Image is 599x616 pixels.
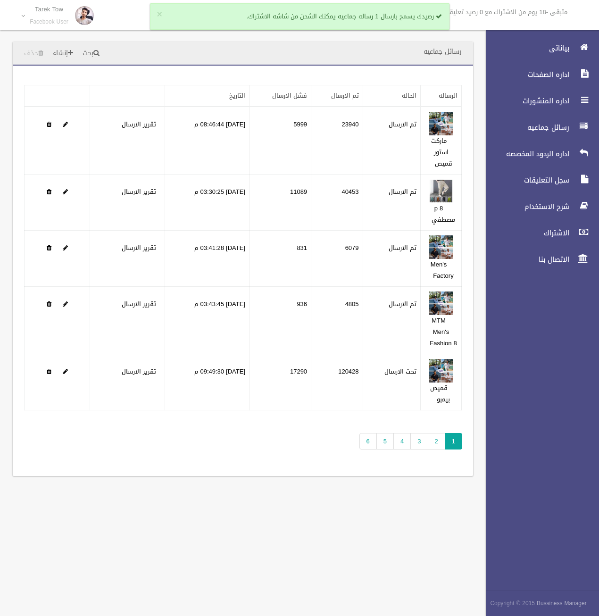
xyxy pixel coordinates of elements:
a: سجل التعليقات [478,170,599,191]
span: اداره الردود المخصصه [478,149,572,158]
td: 6079 [311,231,363,287]
div: رصيدك يسمح بارسال 1 رساله جماعيه يمكنك الشحن من شاشه الاشتراك. [150,3,449,30]
td: [DATE] 09:49:30 م [165,354,249,410]
a: تم الارسال [331,90,359,101]
td: 5999 [250,107,311,175]
a: Edit [63,242,68,254]
a: تقرير الارسال [122,366,156,377]
a: إنشاء [49,45,77,62]
label: تم الارسال [389,299,416,310]
a: تقرير الارسال [122,298,156,310]
label: تم الارسال [389,119,416,130]
a: تقرير الارسال [122,118,156,130]
img: 638913014659857971.png [429,291,453,315]
span: رسائل جماعيه [478,123,572,132]
a: شرح الاستخدام [478,196,599,217]
a: بحث [79,45,103,62]
a: Edit [63,186,68,198]
td: 120428 [311,354,363,410]
span: بياناتى [478,43,572,53]
a: Edit [63,298,68,310]
img: 638913007209205898.jpg [429,179,453,203]
a: p 8 مصطفي [432,202,455,225]
span: اداره الصفحات [478,70,572,79]
a: تقرير الارسال [122,186,156,198]
a: اداره الصفحات [478,64,599,85]
a: الاتصال بنا [478,249,599,270]
th: الرساله [421,85,462,107]
span: الاتصال بنا [478,255,572,264]
a: بياناتى [478,38,599,58]
td: 40453 [311,175,363,231]
td: 4805 [311,287,363,354]
a: الاشتراك [478,223,599,243]
a: 6 [359,433,377,450]
a: Men's Factory [431,258,454,282]
a: قميص بيمبو [430,382,450,405]
small: Facebook User [30,18,68,25]
a: MTM Men's Fashion 8 [430,315,457,349]
a: Edit [63,366,68,377]
a: 4 [393,433,411,450]
a: اداره الردود المخصصه [478,143,599,164]
a: اداره المنشورات [478,91,599,111]
span: Copyright © 2015 [490,598,535,608]
td: 936 [250,287,311,354]
span: سجل التعليقات [478,175,572,185]
td: [DATE] 03:41:28 م [165,231,249,287]
label: تم الارسال [389,242,416,254]
a: Edit [429,366,453,377]
a: Edit [63,118,68,130]
a: التاريخ [229,90,245,101]
td: 11089 [250,175,311,231]
td: 17290 [250,354,311,410]
a: Edit [429,186,453,198]
td: [DATE] 03:30:25 م [165,175,249,231]
a: فشل الارسال [272,90,307,101]
td: 831 [250,231,311,287]
a: Edit [429,242,453,254]
a: رسائل جماعيه [478,117,599,138]
img: 638914962893231342.png [429,359,453,383]
span: شرح الاستخدام [478,202,572,211]
label: تحت الارسال [384,366,416,377]
header: رسائل جماعيه [412,42,473,61]
a: 5 [376,433,394,450]
a: Edit [429,118,453,130]
span: اداره المنشورات [478,96,572,106]
label: تم الارسال [389,186,416,198]
span: 1 [445,433,462,450]
img: 638912332846350267.png [429,112,453,135]
span: الاشتراك [478,228,572,238]
p: Tarek Tow [30,6,68,13]
a: تقرير الارسال [122,242,156,254]
td: 23940 [311,107,363,175]
a: 2 [428,433,445,450]
th: الحاله [363,85,420,107]
img: 638913014214313359.png [429,235,453,259]
td: [DATE] 08:46:44 م [165,107,249,175]
strong: Bussiness Manager [537,598,587,608]
a: ماركت استور قميص [431,135,452,169]
button: × [157,10,162,19]
td: [DATE] 03:43:45 م [165,287,249,354]
a: Edit [429,298,453,310]
a: 3 [410,433,428,450]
